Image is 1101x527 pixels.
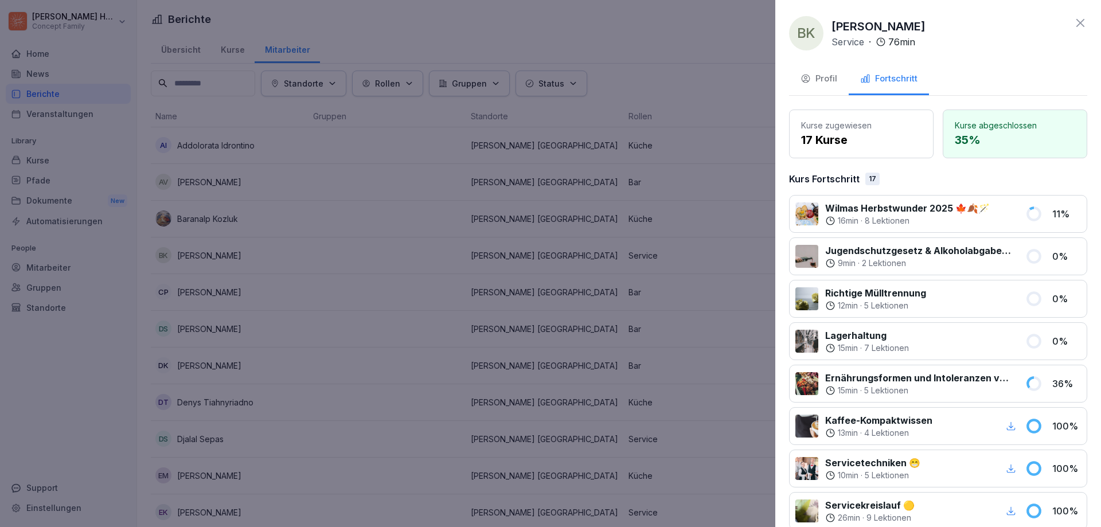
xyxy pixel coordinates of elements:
div: · [825,385,1012,396]
p: 10 min [838,470,858,481]
div: · [831,35,915,49]
p: Kurse abgeschlossen [955,119,1075,131]
p: 15 min [838,385,858,396]
div: · [825,257,1012,269]
p: Service [831,35,864,49]
div: · [825,512,915,524]
p: Ernährungsformen und Intoleranzen verstehen [825,371,1012,385]
p: 5 Lektionen [865,470,909,481]
div: Fortschritt [860,72,918,85]
p: 11 % [1052,207,1081,221]
p: 0 % [1052,334,1081,348]
p: 100 % [1052,462,1081,475]
p: 76 min [888,35,915,49]
div: Profil [801,72,837,85]
button: Fortschritt [849,64,929,95]
p: 0 % [1052,249,1081,263]
p: 26 min [838,512,860,524]
button: Profil [789,64,849,95]
p: 15 min [838,342,858,354]
p: Kurse zugewiesen [801,119,922,131]
p: 13 min [838,427,858,439]
p: Kaffee-Kompaktwissen [825,413,932,427]
p: 9 min [838,257,856,269]
p: 100 % [1052,504,1081,518]
p: [PERSON_NAME] [831,18,926,35]
p: 12 min [838,300,858,311]
div: · [825,342,909,354]
p: Richtige Mülltrennung [825,286,926,300]
div: · [825,427,932,439]
div: · [825,470,920,481]
p: 8 Lektionen [865,215,909,227]
p: 100 % [1052,419,1081,433]
p: 4 Lektionen [864,427,909,439]
p: 36 % [1052,377,1081,391]
p: 35 % [955,131,1075,149]
p: 7 Lektionen [864,342,909,354]
p: Kurs Fortschritt [789,172,860,186]
p: 2 Lektionen [862,257,906,269]
p: 16 min [838,215,858,227]
div: BK [789,16,823,50]
p: 5 Lektionen [864,385,908,396]
div: · [825,300,926,311]
p: 0 % [1052,292,1081,306]
p: Lagerhaltung [825,329,909,342]
div: 17 [865,173,880,185]
p: Wilmas Herbstwunder 2025 🍁🍂🪄 [825,201,990,215]
p: Servicekreislauf 🟡 [825,498,915,512]
div: · [825,215,990,227]
p: 5 Lektionen [864,300,908,311]
p: 9 Lektionen [866,512,911,524]
p: Jugendschutzgesetz & Alkoholabgabe in der Gastronomie 🧒🏽 [825,244,1012,257]
p: 17 Kurse [801,131,922,149]
p: Servicetechniken 😁 [825,456,920,470]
